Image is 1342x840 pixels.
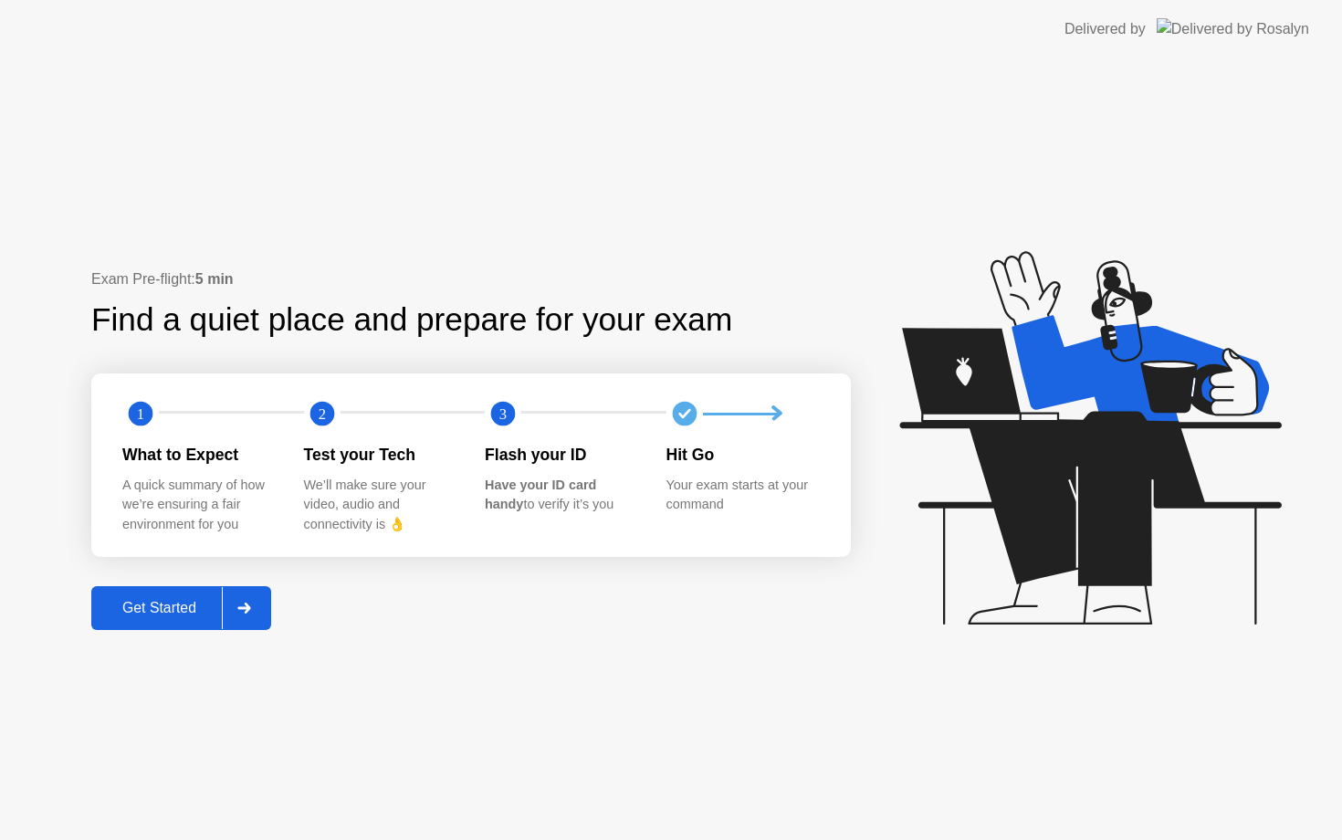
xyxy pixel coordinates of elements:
[1157,18,1309,39] img: Delivered by Rosalyn
[137,405,144,423] text: 1
[666,476,819,515] div: Your exam starts at your command
[485,476,637,515] div: to verify it’s you
[195,271,234,287] b: 5 min
[318,405,325,423] text: 2
[666,443,819,467] div: Hit Go
[304,476,456,535] div: We’ll make sure your video, audio and connectivity is 👌
[91,268,851,290] div: Exam Pre-flight:
[485,443,637,467] div: Flash your ID
[499,405,507,423] text: 3
[97,600,222,616] div: Get Started
[485,478,596,512] b: Have your ID card handy
[91,296,735,344] div: Find a quiet place and prepare for your exam
[91,586,271,630] button: Get Started
[122,476,275,535] div: A quick summary of how we’re ensuring a fair environment for you
[122,443,275,467] div: What to Expect
[304,443,456,467] div: Test your Tech
[1064,18,1146,40] div: Delivered by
